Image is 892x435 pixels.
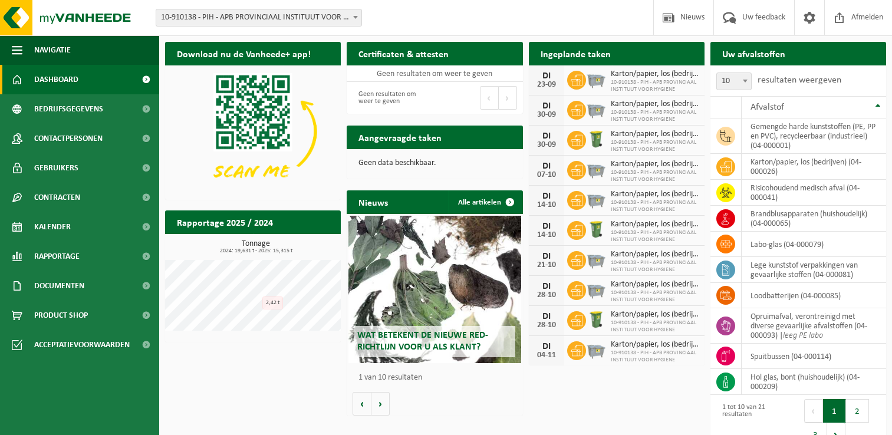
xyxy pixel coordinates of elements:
[6,409,197,435] iframe: chat widget
[823,399,846,423] button: 1
[710,42,797,65] h2: Uw afvalstoffen
[347,126,453,149] h2: Aangevraagde taken
[535,111,558,119] div: 30-09
[717,73,751,90] span: 10
[34,301,88,330] span: Product Shop
[716,72,752,90] span: 10
[34,330,130,360] span: Acceptatievoorwaarden
[34,35,71,65] span: Navigatie
[535,342,558,351] div: DI
[742,257,886,283] td: lege kunststof verpakkingen van gevaarlijke stoffen (04-000081)
[156,9,362,27] span: 10-910138 - PIH - APB PROVINCIAAL INSTITUUT VOOR HYGIENE - ANTWERPEN
[535,252,558,261] div: DI
[586,129,606,149] img: WB-0240-HPE-GN-50
[535,141,558,149] div: 30-09
[611,340,699,350] span: Karton/papier, los (bedrijven)
[371,392,390,416] button: Volgende
[348,216,521,363] a: Wat betekent de nieuwe RED-richtlijn voor u als klant?
[165,65,341,197] img: Download de VHEPlus App
[262,296,283,309] div: 2,42 t
[529,42,623,65] h2: Ingeplande taken
[535,192,558,201] div: DI
[347,190,400,213] h2: Nieuws
[535,101,558,111] div: DI
[611,250,699,259] span: Karton/papier, los (bedrijven)
[357,331,488,351] span: Wat betekent de nieuwe RED-richtlijn voor u als klant?
[253,233,340,257] a: Bekijk rapportage
[611,220,699,229] span: Karton/papier, los (bedrijven)
[758,75,841,85] label: resultaten weergeven
[742,154,886,180] td: karton/papier, los (bedrijven) (04-000026)
[499,86,517,110] button: Next
[535,351,558,360] div: 04-11
[611,199,699,213] span: 10-910138 - PIH - APB PROVINCIAAL INSTITUUT VOOR HYGIENE
[34,124,103,153] span: Contactpersonen
[611,160,699,169] span: Karton/papier, los (bedrijven)
[165,210,285,233] h2: Rapportage 2025 / 2024
[586,99,606,119] img: WB-2500-GAL-GY-01
[586,309,606,329] img: WB-0240-HPE-GN-50
[535,162,558,171] div: DI
[611,79,699,93] span: 10-910138 - PIH - APB PROVINCIAAL INSTITUUT VOOR HYGIENE
[535,312,558,321] div: DI
[358,159,511,167] p: Geen data beschikbaar.
[535,291,558,299] div: 28-10
[742,308,886,344] td: opruimafval, verontreinigd met diverse gevaarlijke afvalstoffen (04-000093) |
[611,229,699,243] span: 10-910138 - PIH - APB PROVINCIAAL INSTITUUT VOOR HYGIENE
[742,180,886,206] td: risicohoudend medisch afval (04-000041)
[742,206,886,232] td: brandblusapparaten (huishoudelijk) (04-000065)
[535,81,558,89] div: 23-09
[34,153,78,183] span: Gebruikers
[611,70,699,79] span: Karton/papier, los (bedrijven)
[535,131,558,141] div: DI
[611,100,699,109] span: Karton/papier, los (bedrijven)
[34,65,78,94] span: Dashboard
[535,261,558,269] div: 21-10
[742,283,886,308] td: loodbatterijen (04-000085)
[611,190,699,199] span: Karton/papier, los (bedrijven)
[34,183,80,212] span: Contracten
[449,190,522,214] a: Alle artikelen
[156,9,361,26] span: 10-910138 - PIH - APB PROVINCIAAL INSTITUUT VOOR HYGIENE - ANTWERPEN
[165,42,322,65] h2: Download nu de Vanheede+ app!
[611,259,699,273] span: 10-910138 - PIH - APB PROVINCIAAL INSTITUUT VOOR HYGIENE
[611,130,699,139] span: Karton/papier, los (bedrijven)
[742,232,886,257] td: labo-glas (04-000079)
[171,248,341,254] span: 2024: 19,631 t - 2025: 15,315 t
[846,399,869,423] button: 2
[353,392,371,416] button: Vorige
[742,344,886,369] td: spuitbussen (04-000114)
[535,222,558,231] div: DI
[535,201,558,209] div: 14-10
[535,71,558,81] div: DI
[586,159,606,179] img: WB-2500-GAL-GY-01
[586,279,606,299] img: WB-2500-GAL-GY-01
[611,139,699,153] span: 10-910138 - PIH - APB PROVINCIAAL INSTITUUT VOOR HYGIENE
[611,310,699,319] span: Karton/papier, los (bedrijven)
[611,289,699,304] span: 10-910138 - PIH - APB PROVINCIAAL INSTITUUT VOOR HYGIENE
[611,109,699,123] span: 10-910138 - PIH - APB PROVINCIAAL INSTITUUT VOOR HYGIENE
[586,189,606,209] img: WB-2500-GAL-GY-01
[611,280,699,289] span: Karton/papier, los (bedrijven)
[535,231,558,239] div: 14-10
[347,65,522,82] td: Geen resultaten om weer te geven
[783,331,823,340] i: leeg PE labo
[586,69,606,89] img: WB-2500-GAL-GY-01
[535,321,558,329] div: 28-10
[804,399,823,423] button: Previous
[611,169,699,183] span: 10-910138 - PIH - APB PROVINCIAAL INSTITUUT VOOR HYGIENE
[742,369,886,395] td: hol glas, bont (huishoudelijk) (04-000209)
[34,242,80,271] span: Rapportage
[751,103,784,112] span: Afvalstof
[347,42,460,65] h2: Certificaten & attesten
[358,374,516,382] p: 1 van 10 resultaten
[535,171,558,179] div: 07-10
[611,319,699,334] span: 10-910138 - PIH - APB PROVINCIAAL INSTITUUT VOOR HYGIENE
[586,340,606,360] img: WB-2500-GAL-GY-01
[535,282,558,291] div: DI
[611,350,699,364] span: 10-910138 - PIH - APB PROVINCIAAL INSTITUUT VOOR HYGIENE
[586,249,606,269] img: WB-2500-GAL-GY-01
[353,85,429,111] div: Geen resultaten om weer te geven
[480,86,499,110] button: Previous
[742,118,886,154] td: gemengde harde kunststoffen (PE, PP en PVC), recycleerbaar (industrieel) (04-000001)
